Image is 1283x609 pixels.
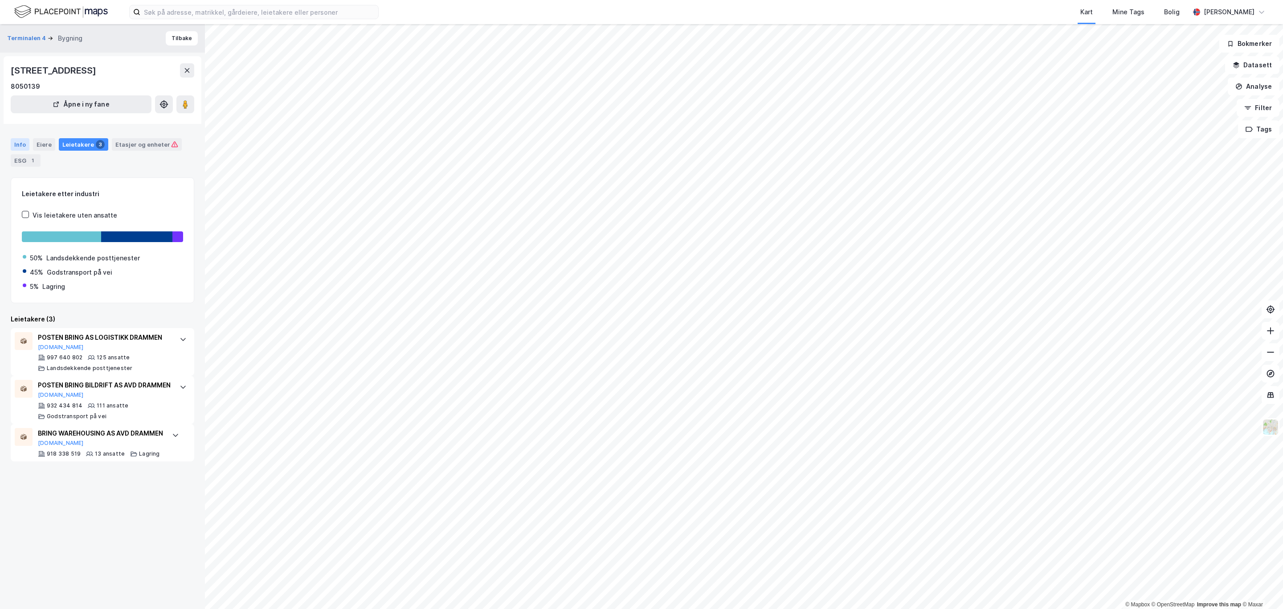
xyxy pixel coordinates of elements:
[1228,78,1279,95] button: Analyse
[47,413,106,420] div: Godstransport på vei
[11,63,98,78] div: [STREET_ADDRESS]
[47,402,82,409] div: 932 434 814
[1238,566,1283,609] iframe: Chat Widget
[30,267,43,278] div: 45%
[14,4,108,20] img: logo.f888ab2527a4732fd821a326f86c7f29.svg
[47,267,112,278] div: Godstransport på vei
[140,5,378,19] input: Søk på adresse, matrikkel, gårdeiere, leietakere eller personer
[59,138,108,151] div: Leietakere
[46,253,140,263] div: Landsdekkende posttjenester
[1219,35,1279,53] button: Bokmerker
[1164,7,1180,17] div: Bolig
[30,253,43,263] div: 50%
[42,281,65,292] div: Lagring
[11,95,151,113] button: Åpne i ny fane
[1238,120,1279,138] button: Tags
[30,281,39,292] div: 5%
[1152,601,1195,608] a: OpenStreetMap
[1125,601,1150,608] a: Mapbox
[38,344,84,351] button: [DOMAIN_NAME]
[95,450,125,457] div: 13 ansatte
[38,332,171,343] div: POSTEN BRING AS LOGISTIKK DRAMMEN
[97,354,130,361] div: 125 ansatte
[22,189,183,199] div: Leietakere etter industri
[166,31,198,45] button: Tilbake
[11,314,194,325] div: Leietakere (3)
[28,156,37,165] div: 1
[38,391,84,399] button: [DOMAIN_NAME]
[96,140,105,149] div: 3
[7,34,48,43] button: Terminalen 4
[1197,601,1241,608] a: Improve this map
[38,440,84,447] button: [DOMAIN_NAME]
[1112,7,1144,17] div: Mine Tags
[33,210,117,221] div: Vis leietakere uten ansatte
[38,380,171,391] div: POSTEN BRING BILDRIFT AS AVD DRAMMEN
[33,138,55,151] div: Eiere
[47,365,132,372] div: Landsdekkende posttjenester
[1237,99,1279,117] button: Filter
[1225,56,1279,74] button: Datasett
[58,33,82,44] div: Bygning
[11,81,40,92] div: 8050139
[11,138,29,151] div: Info
[38,428,163,439] div: BRING WAREHOUSING AS AVD DRAMMEN
[1204,7,1254,17] div: [PERSON_NAME]
[139,450,159,457] div: Lagring
[11,154,41,167] div: ESG
[1262,419,1279,436] img: Z
[115,140,178,148] div: Etasjer og enheter
[47,450,81,457] div: 918 338 519
[47,354,82,361] div: 997 640 802
[97,402,128,409] div: 111 ansatte
[1080,7,1093,17] div: Kart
